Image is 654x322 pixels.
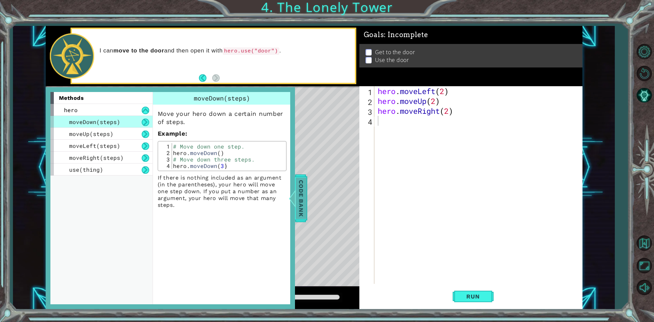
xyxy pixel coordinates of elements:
button: AI Hint [634,86,654,105]
div: 2 [160,150,172,156]
span: use(thing) [69,166,103,173]
button: Mute [634,278,654,297]
div: 1 [361,87,374,97]
strong: : [158,130,187,137]
button: Restart Level [634,64,654,83]
button: Next [212,74,220,82]
code: hero.use("door") [223,47,279,55]
span: Code Bank [295,177,306,219]
span: : Incomplete [384,32,428,40]
p: Move your hero down a certain number of steps. [158,110,286,126]
p: Get to the door [375,49,415,57]
button: Maximize Browser [634,256,654,276]
p: Use the door [375,57,409,65]
span: moveDown(steps) [194,94,250,102]
button: Back to Map [634,233,654,253]
span: moveLeft(steps) [69,142,120,149]
span: moveDown(steps) [69,118,120,125]
span: Goals [364,32,428,40]
span: methods [59,95,84,101]
p: If there is nothing included as an argument (in the parentheses), your hero will move one step do... [158,174,286,209]
div: 2 [361,97,374,107]
span: hero [64,106,78,113]
span: Run [460,293,486,300]
div: 3 [160,156,172,163]
div: 4 [160,163,172,169]
a: Back to Map [634,232,654,255]
div: moveDown(steps) [153,92,291,105]
span: Example [158,130,185,137]
p: I can and then open it with . [99,47,350,55]
button: Shift+Enter: Run current code. [453,286,494,308]
strong: move to the door [113,47,164,54]
button: Back [199,74,212,82]
div: 3 [361,107,374,117]
div: 4 [361,117,374,127]
span: moveUp(steps) [69,130,113,137]
div: 1 [160,143,172,150]
div: methods [50,92,153,104]
span: moveRight(steps) [69,154,124,161]
button: Level Options [634,42,654,62]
